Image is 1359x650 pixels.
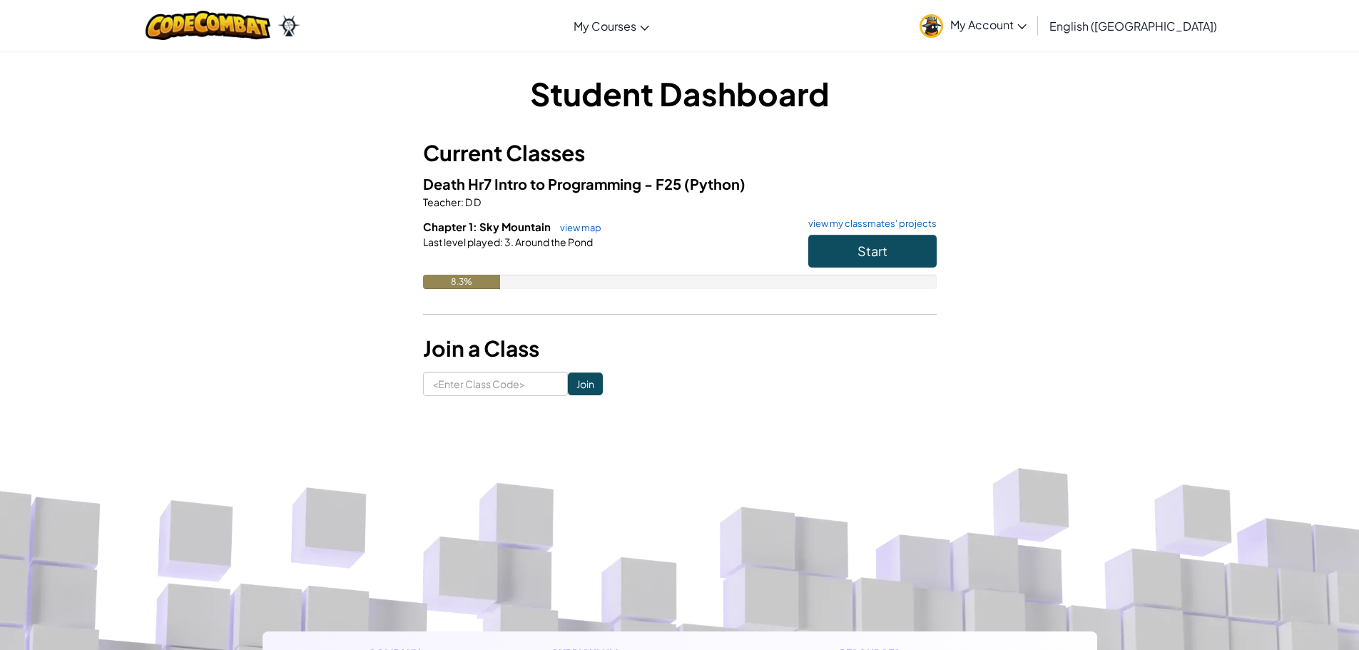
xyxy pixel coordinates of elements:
[423,195,461,208] span: Teacher
[423,137,937,169] h3: Current Classes
[912,3,1034,48] a: My Account
[574,19,636,34] span: My Courses
[500,235,503,248] span: :
[514,235,593,248] span: Around the Pond
[566,6,656,45] a: My Courses
[857,243,887,259] span: Start
[808,235,937,268] button: Start
[423,71,937,116] h1: Student Dashboard
[684,175,745,193] span: (Python)
[146,11,270,40] img: CodeCombat logo
[423,372,568,396] input: <Enter Class Code>
[423,175,684,193] span: Death Hr7 Intro to Programming - F25
[568,372,603,395] input: Join
[950,17,1027,32] span: My Account
[553,222,601,233] a: view map
[1049,19,1217,34] span: English ([GEOGRAPHIC_DATA])
[423,220,553,233] span: Chapter 1: Sky Mountain
[423,332,937,365] h3: Join a Class
[801,219,937,228] a: view my classmates' projects
[461,195,464,208] span: :
[920,14,943,38] img: avatar
[1042,6,1224,45] a: English ([GEOGRAPHIC_DATA])
[423,235,500,248] span: Last level played
[423,275,500,289] div: 8.3%
[278,15,300,36] img: Ozaria
[464,195,481,208] span: D D
[503,235,514,248] span: 3.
